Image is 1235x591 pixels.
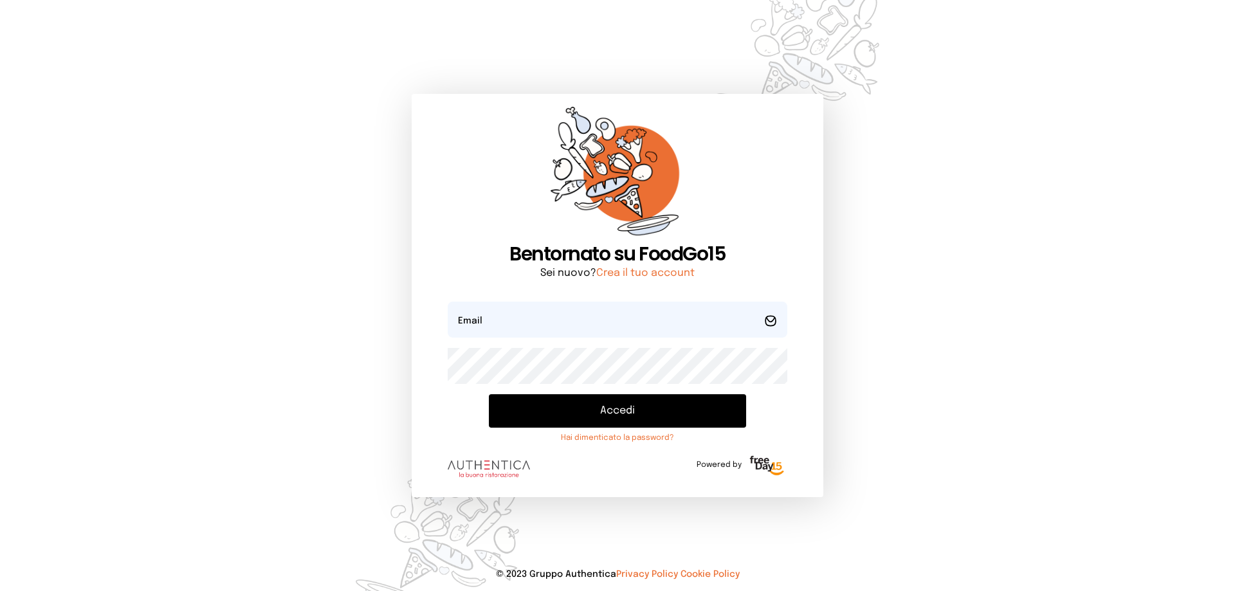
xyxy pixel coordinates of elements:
button: Accedi [489,394,746,428]
img: sticker-orange.65babaf.png [551,107,684,242]
p: © 2023 Gruppo Authentica [21,568,1214,581]
img: logo-freeday.3e08031.png [747,453,787,479]
p: Sei nuovo? [448,266,787,281]
a: Crea il tuo account [596,268,695,278]
span: Powered by [697,460,742,470]
a: Hai dimenticato la password? [489,433,746,443]
h1: Bentornato su FoodGo15 [448,242,787,266]
a: Cookie Policy [681,570,740,579]
img: logo.8f33a47.png [448,460,530,477]
a: Privacy Policy [616,570,678,579]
